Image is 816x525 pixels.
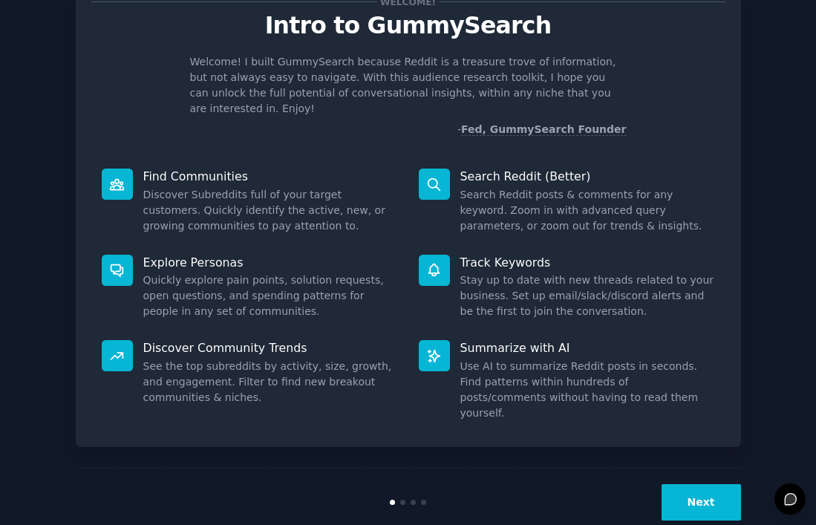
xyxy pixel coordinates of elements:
[460,340,715,356] p: Summarize with AI
[143,359,398,405] dd: See the top subreddits by activity, size, growth, and engagement. Filter to find new breakout com...
[460,359,715,421] dd: Use AI to summarize Reddit posts in seconds. Find patterns within hundreds of posts/comments with...
[457,122,627,137] div: -
[460,255,715,270] p: Track Keywords
[460,169,715,184] p: Search Reddit (Better)
[461,123,627,136] a: Fed, GummySearch Founder
[143,187,398,234] dd: Discover Subreddits full of your target customers. Quickly identify the active, new, or growing c...
[662,484,741,521] button: Next
[143,273,398,319] dd: Quickly explore pain points, solution requests, open questions, and spending patterns for people ...
[143,169,398,184] p: Find Communities
[460,187,715,234] dd: Search Reddit posts & comments for any keyword. Zoom in with advanced query parameters, or zoom o...
[143,340,398,356] p: Discover Community Trends
[460,273,715,319] dd: Stay up to date with new threads related to your business. Set up email/slack/discord alerts and ...
[190,54,627,117] p: Welcome! I built GummySearch because Reddit is a treasure trove of information, but not always ea...
[143,255,398,270] p: Explore Personas
[91,13,725,39] p: Intro to GummySearch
